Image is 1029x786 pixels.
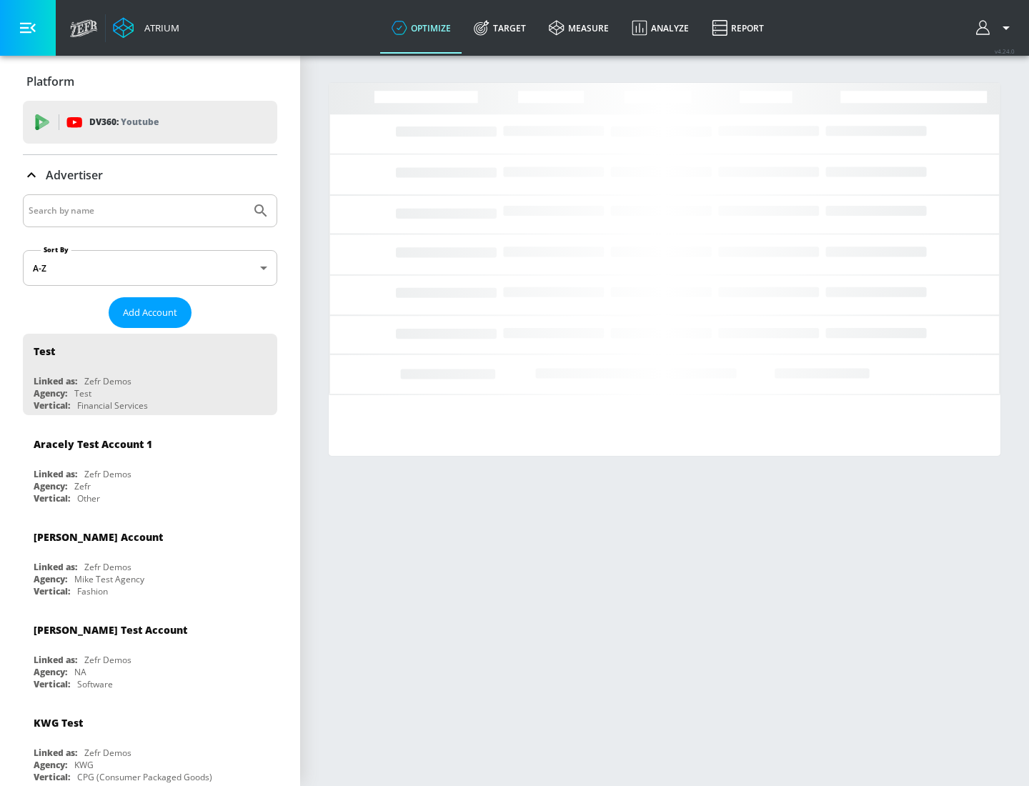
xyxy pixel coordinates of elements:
[34,623,187,637] div: [PERSON_NAME] Test Account
[462,2,537,54] a: Target
[34,399,70,412] div: Vertical:
[700,2,775,54] a: Report
[77,585,108,597] div: Fashion
[77,678,113,690] div: Software
[84,375,131,387] div: Zefr Demos
[620,2,700,54] a: Analyze
[34,573,67,585] div: Agency:
[74,480,91,492] div: Zefr
[23,101,277,144] div: DV360: Youtube
[77,492,100,504] div: Other
[74,666,86,678] div: NA
[34,468,77,480] div: Linked as:
[77,771,212,783] div: CPG (Consumer Packaged Goods)
[23,250,277,286] div: A-Z
[34,654,77,666] div: Linked as:
[995,47,1015,55] span: v 4.24.0
[84,468,131,480] div: Zefr Demos
[34,585,70,597] div: Vertical:
[89,114,159,130] p: DV360:
[34,678,70,690] div: Vertical:
[77,399,148,412] div: Financial Services
[123,304,177,321] span: Add Account
[34,771,70,783] div: Vertical:
[380,2,462,54] a: optimize
[23,519,277,601] div: [PERSON_NAME] AccountLinked as:Zefr DemosAgency:Mike Test AgencyVertical:Fashion
[29,202,245,220] input: Search by name
[84,654,131,666] div: Zefr Demos
[23,427,277,508] div: Aracely Test Account 1Linked as:Zefr DemosAgency:ZefrVertical:Other
[34,387,67,399] div: Agency:
[34,747,77,759] div: Linked as:
[23,612,277,694] div: [PERSON_NAME] Test AccountLinked as:Zefr DemosAgency:NAVertical:Software
[34,530,163,544] div: [PERSON_NAME] Account
[84,561,131,573] div: Zefr Demos
[34,437,152,451] div: Aracely Test Account 1
[121,114,159,129] p: Youtube
[34,716,83,730] div: KWG Test
[34,480,67,492] div: Agency:
[23,334,277,415] div: TestLinked as:Zefr DemosAgency:TestVertical:Financial Services
[74,573,144,585] div: Mike Test Agency
[139,21,179,34] div: Atrium
[109,297,192,328] button: Add Account
[34,344,55,358] div: Test
[34,375,77,387] div: Linked as:
[84,747,131,759] div: Zefr Demos
[34,759,67,771] div: Agency:
[537,2,620,54] a: measure
[23,155,277,195] div: Advertiser
[46,167,103,183] p: Advertiser
[113,17,179,39] a: Atrium
[74,759,94,771] div: KWG
[34,492,70,504] div: Vertical:
[26,74,74,89] p: Platform
[34,666,67,678] div: Agency:
[41,245,71,254] label: Sort By
[23,61,277,101] div: Platform
[34,561,77,573] div: Linked as:
[74,387,91,399] div: Test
